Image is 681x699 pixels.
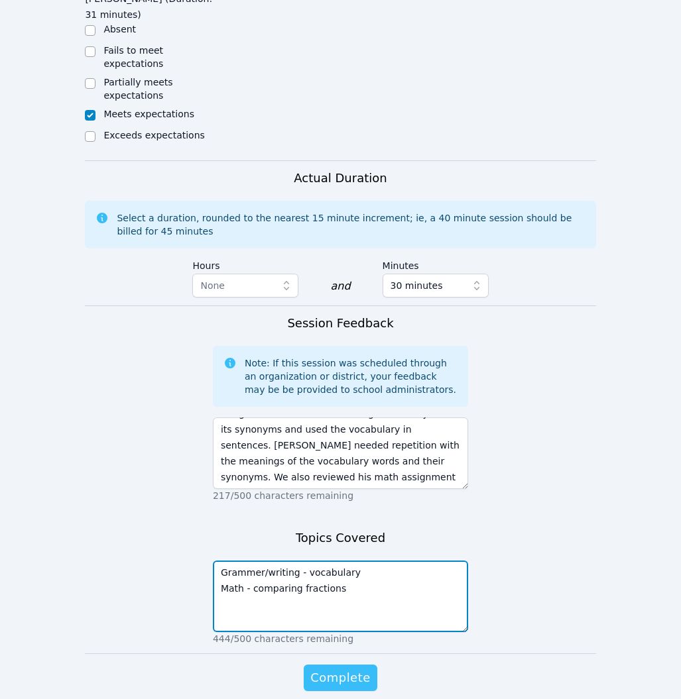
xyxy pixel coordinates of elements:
[383,254,489,274] label: Minutes
[103,109,194,119] label: Meets expectations
[213,417,468,489] textarea: [DATE], we worked on a grammar/writing assignment. We matched writing vocabulary with its synonym...
[200,280,225,291] span: None
[103,130,204,140] label: Exceeds expectations
[294,169,387,188] h3: Actual Duration
[296,529,385,547] h3: Topics Covered
[304,665,377,691] button: Complete
[103,77,172,101] label: Partially meets expectations
[310,669,370,687] span: Complete
[192,254,298,274] label: Hours
[287,314,393,333] h3: Session Feedback
[213,561,468,632] textarea: Grammer/writing - vocabulary Math - comparing fractions
[213,489,468,502] p: 217/500 characters remaining
[103,45,163,69] label: Fails to meet expectations
[103,24,136,34] label: Absent
[330,278,350,294] div: and
[192,274,298,297] button: None
[383,274,489,297] button: 30 minutes
[245,356,458,396] div: Note: If this session was scheduled through an organization or district, your feedback may be be ...
[117,211,585,238] div: Select a duration, rounded to the nearest 15 minute increment; ie, a 40 minute session should be ...
[213,632,468,645] p: 444/500 characters remaining
[391,278,443,294] span: 30 minutes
